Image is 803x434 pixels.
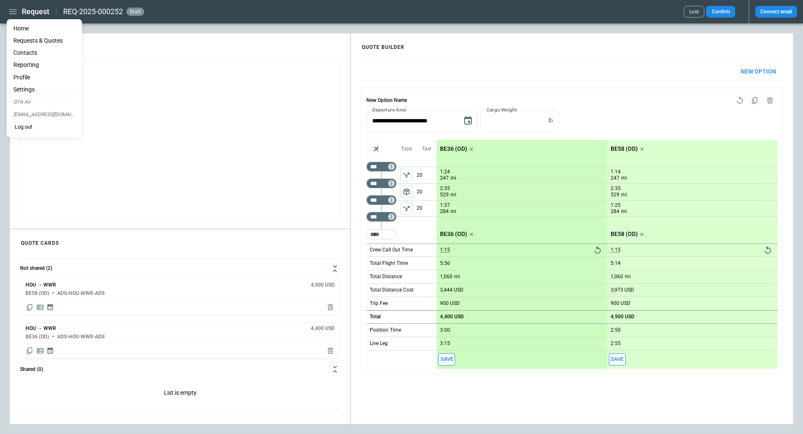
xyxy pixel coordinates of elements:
a: Reporting [10,59,79,71]
a: Profile [10,71,79,84]
a: Settings [10,84,79,96]
a: Home [10,23,79,35]
p: [EMAIL_ADDRESS][DOMAIN_NAME] [10,109,79,121]
p: GTA Air [10,96,79,109]
a: Requests & Quotes [10,35,79,47]
button: Log out [10,121,37,134]
a: Contacts [10,47,79,59]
